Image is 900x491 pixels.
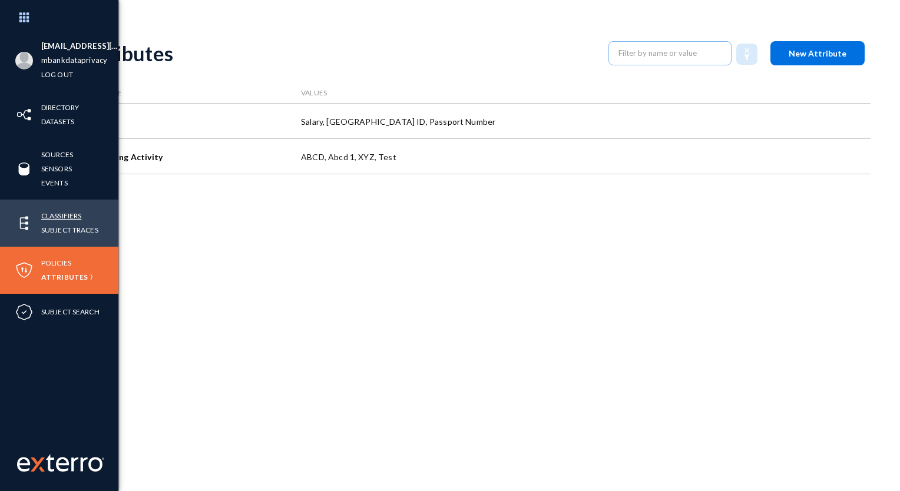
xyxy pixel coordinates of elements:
a: Datasets [41,115,74,128]
img: icon-inventory.svg [15,106,33,124]
img: app launcher [6,5,42,30]
a: Sensors [41,162,72,175]
a: Sources [41,148,73,161]
div: HR Data [78,104,294,139]
a: mbankdataprivacy [41,54,107,67]
a: Subject Search [41,305,100,319]
span: Values [301,88,327,97]
img: icon-elements.svg [15,214,33,232]
img: icon-compliance.svg [15,303,33,321]
img: blank-profile-picture.png [15,52,33,69]
a: Policies [41,256,71,270]
span: New Attribute [789,48,846,58]
a: Directory [41,101,79,114]
img: icon-policies.svg [15,261,33,279]
div: Processing Activity [78,139,294,174]
div: ABCD, Abcd 1, XYZ, Test [294,139,726,174]
div: Attributes [78,41,597,65]
a: Classifiers [41,209,81,223]
button: New Attribute [770,41,865,65]
a: Subject Traces [41,223,98,237]
a: Attributes [41,270,88,284]
img: icon-sources.svg [15,160,33,178]
a: Events [41,176,68,190]
img: exterro-logo.svg [31,457,45,472]
div: Salary, [GEOGRAPHIC_DATA] ID, Passport Number [294,104,726,139]
a: Log out [41,68,73,81]
input: Filter by name or value [618,44,722,62]
img: exterro-work-mark.svg [17,454,104,472]
li: [EMAIL_ADDRESS][DOMAIN_NAME] [41,39,118,54]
